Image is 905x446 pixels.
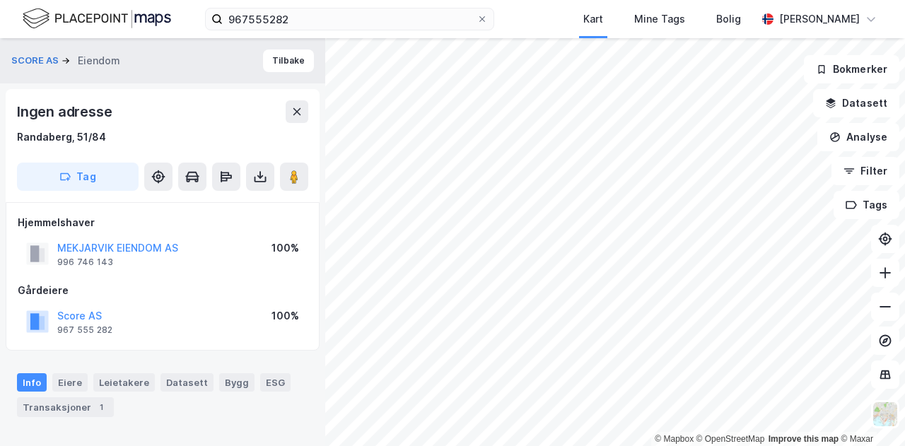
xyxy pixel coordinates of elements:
[11,54,62,68] button: SCORE AS
[831,157,899,185] button: Filter
[260,373,291,392] div: ESG
[834,378,905,446] div: Kontrollprogram for chat
[94,400,108,414] div: 1
[804,55,899,83] button: Bokmerker
[18,282,308,299] div: Gårdeiere
[271,307,299,324] div: 100%
[17,163,139,191] button: Tag
[716,11,741,28] div: Bolig
[655,434,694,444] a: Mapbox
[57,324,112,336] div: 967 555 282
[696,434,765,444] a: OpenStreetMap
[271,240,299,257] div: 100%
[17,373,47,392] div: Info
[52,373,88,392] div: Eiere
[23,6,171,31] img: logo.f888ab2527a4732fd821a326f86c7f29.svg
[817,123,899,151] button: Analyse
[769,434,839,444] a: Improve this map
[160,373,214,392] div: Datasett
[223,8,477,30] input: Søk på adresse, matrikkel, gårdeiere, leietakere eller personer
[263,49,314,72] button: Tilbake
[834,378,905,446] iframe: Chat Widget
[779,11,860,28] div: [PERSON_NAME]
[17,397,114,417] div: Transaksjoner
[93,373,155,392] div: Leietakere
[17,100,115,123] div: Ingen adresse
[17,129,106,146] div: Randaberg, 51/84
[583,11,603,28] div: Kart
[18,214,308,231] div: Hjemmelshaver
[634,11,685,28] div: Mine Tags
[219,373,255,392] div: Bygg
[834,191,899,219] button: Tags
[78,52,120,69] div: Eiendom
[57,257,113,268] div: 996 746 143
[813,89,899,117] button: Datasett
